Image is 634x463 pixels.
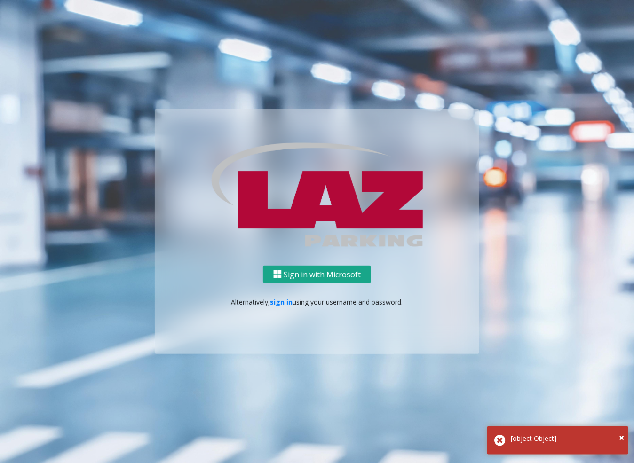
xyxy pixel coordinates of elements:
[164,297,470,307] p: Alternatively, using your username and password.
[619,431,624,445] button: Close
[263,266,371,283] button: Sign in with Microsoft
[511,433,621,443] div: [object Object]
[619,431,624,444] span: ×
[270,298,293,306] a: sign in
